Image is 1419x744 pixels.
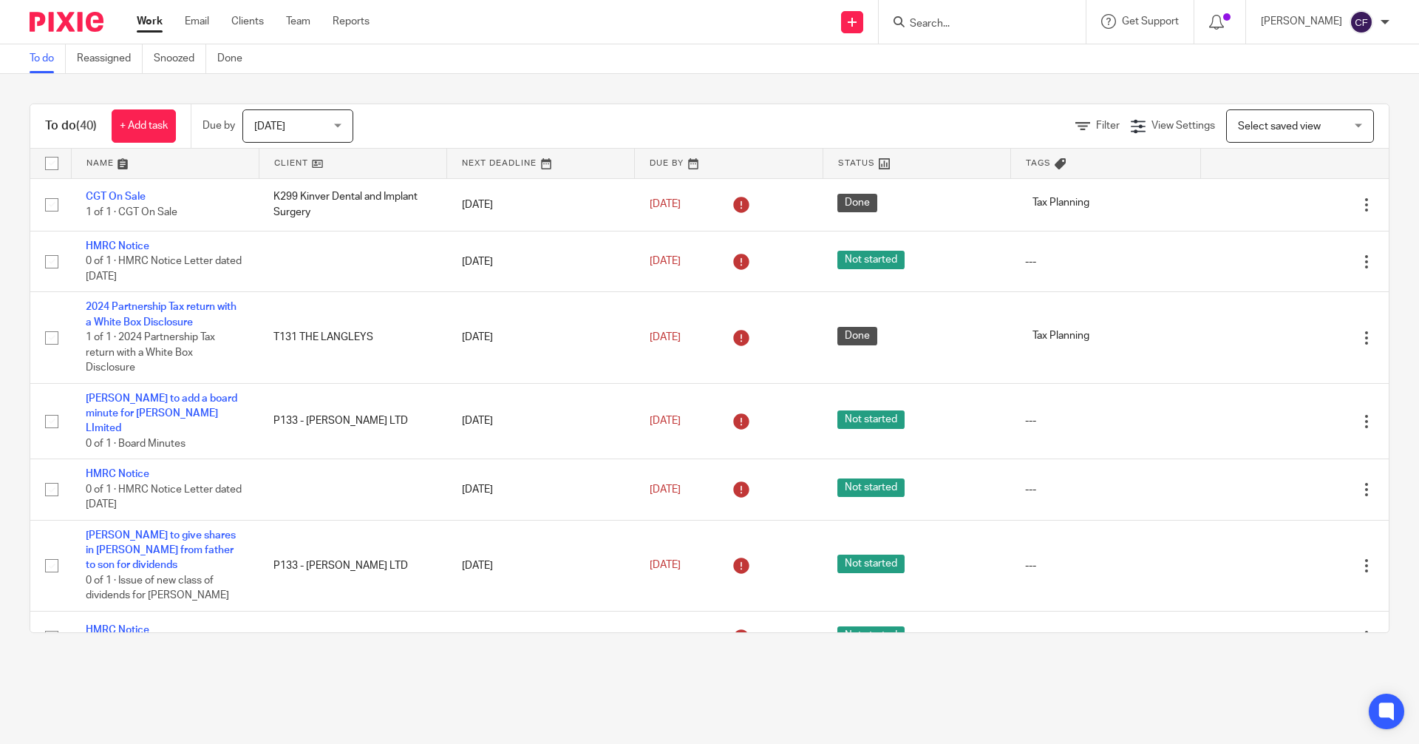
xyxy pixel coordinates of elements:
[137,14,163,29] a: Work
[1122,16,1179,27] span: Get Support
[86,192,146,202] a: CGT On Sale
[259,292,446,383] td: T131 THE LANGLEYS
[30,12,103,32] img: Pixie
[447,178,635,231] td: [DATE]
[650,484,681,495] span: [DATE]
[447,292,635,383] td: [DATE]
[86,241,149,251] a: HMRC Notice
[837,194,877,212] span: Done
[231,14,264,29] a: Clients
[86,625,149,635] a: HMRC Notice
[333,14,370,29] a: Reports
[1151,121,1215,131] span: View Settings
[86,484,242,510] span: 0 of 1 · HMRC Notice Letter dated [DATE]
[447,459,635,520] td: [DATE]
[447,231,635,291] td: [DATE]
[650,256,681,266] span: [DATE]
[86,575,229,601] span: 0 of 1 · Issue of new class of dividends for [PERSON_NAME]
[259,178,446,231] td: K299 Kinver Dental and Implant Surgery
[650,332,681,342] span: [DATE]
[650,632,681,643] span: [DATE]
[112,109,176,143] a: + Add task
[30,44,66,73] a: To do
[217,44,253,73] a: Done
[77,44,143,73] a: Reassigned
[1025,327,1097,345] span: Tax Planning
[837,410,905,429] span: Not started
[1238,121,1321,132] span: Select saved view
[447,383,635,459] td: [DATE]
[86,257,242,283] span: 0 of 1 · HMRC Notice Letter dated [DATE]
[286,14,310,29] a: Team
[1350,10,1373,34] img: svg%3E
[1261,14,1342,29] p: [PERSON_NAME]
[837,555,905,573] span: Not started
[254,121,285,132] span: [DATE]
[86,207,177,217] span: 1 of 1 · CGT On Sale
[154,44,206,73] a: Snoozed
[86,439,186,449] span: 0 of 1 · Board Minutes
[908,18,1041,31] input: Search
[837,626,905,645] span: Not started
[45,118,97,134] h1: To do
[1096,121,1120,131] span: Filter
[1026,159,1051,167] span: Tags
[650,416,681,426] span: [DATE]
[86,469,149,479] a: HMRC Notice
[259,520,446,611] td: P133 - [PERSON_NAME] LTD
[650,200,681,210] span: [DATE]
[1025,630,1185,645] div: ---
[86,393,237,434] a: [PERSON_NAME] to add a board minute for [PERSON_NAME] LImited
[837,327,877,345] span: Done
[837,478,905,497] span: Not started
[1025,482,1185,497] div: ---
[259,383,446,459] td: P133 - [PERSON_NAME] LTD
[86,530,236,571] a: [PERSON_NAME] to give shares in [PERSON_NAME] from father to son for dividends
[1025,254,1185,269] div: ---
[1025,558,1185,573] div: ---
[86,332,215,373] span: 1 of 1 · 2024 Partnership Tax return with a White Box Disclosure
[837,251,905,269] span: Not started
[447,611,635,663] td: [DATE]
[1025,194,1097,212] span: Tax Planning
[1025,413,1185,428] div: ---
[203,118,235,133] p: Due by
[86,302,236,327] a: 2024 Partnership Tax return with a White Box Disclosure
[185,14,209,29] a: Email
[447,520,635,611] td: [DATE]
[650,561,681,571] span: [DATE]
[76,120,97,132] span: (40)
